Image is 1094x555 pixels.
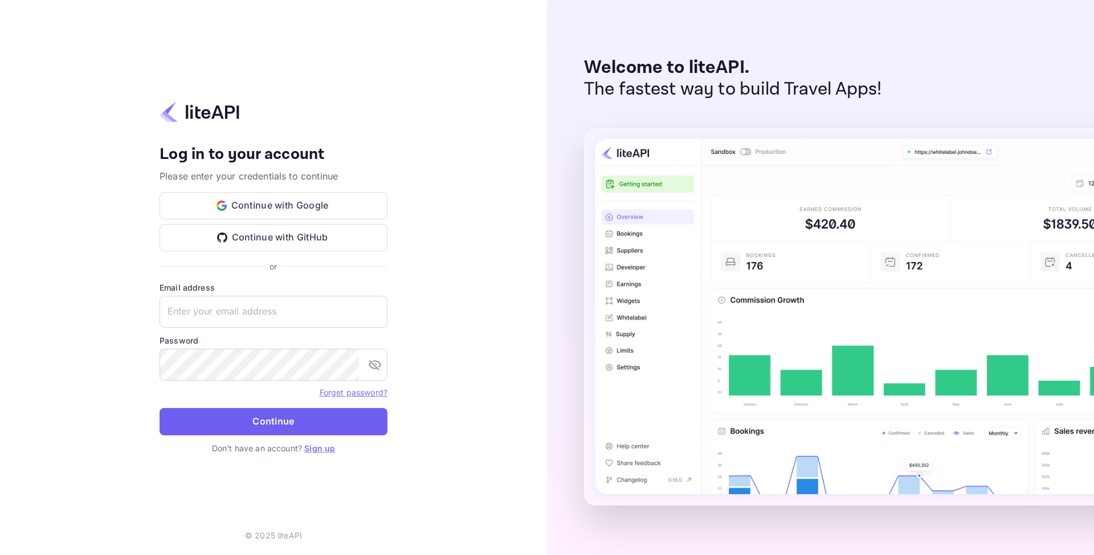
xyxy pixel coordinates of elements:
button: Continue with GitHub [160,224,387,251]
a: Sign up [304,443,335,453]
p: or [270,260,277,272]
p: Welcome to liteAPI. [584,57,882,79]
p: Please enter your credentials to continue [160,169,387,183]
label: Email address [160,281,387,293]
p: The fastest way to build Travel Apps! [584,79,882,100]
a: Forget password? [320,387,387,397]
button: Continue [160,408,387,435]
a: Forget password? [320,386,387,398]
label: Password [160,334,387,346]
p: © 2025 liteAPI [245,529,302,541]
h4: Log in to your account [160,145,387,165]
input: Enter your email address [160,296,387,328]
button: Continue with Google [160,192,387,219]
p: Don't have an account? [160,442,387,454]
img: liteapi [160,101,239,123]
button: toggle password visibility [364,353,386,376]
